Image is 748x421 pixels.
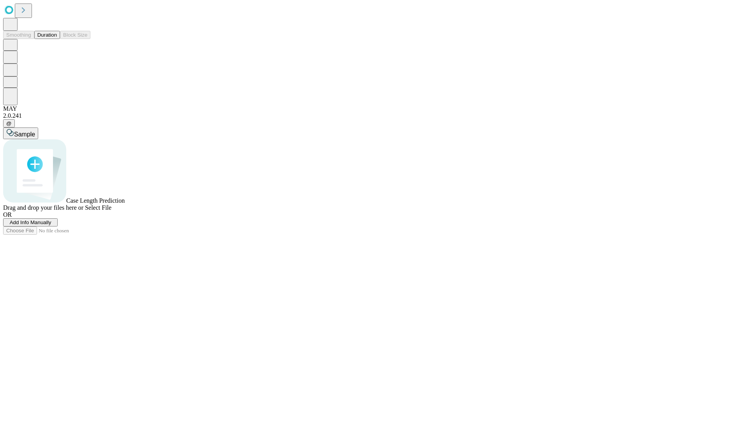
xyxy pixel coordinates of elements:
[3,112,745,119] div: 2.0.241
[3,211,12,218] span: OR
[6,120,12,126] span: @
[66,197,125,204] span: Case Length Prediction
[3,105,745,112] div: MAY
[3,119,15,127] button: @
[3,31,34,39] button: Smoothing
[14,131,35,138] span: Sample
[10,219,51,225] span: Add Info Manually
[3,127,38,139] button: Sample
[34,31,60,39] button: Duration
[3,218,58,226] button: Add Info Manually
[3,204,83,211] span: Drag and drop your files here or
[60,31,90,39] button: Block Size
[85,204,111,211] span: Select File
